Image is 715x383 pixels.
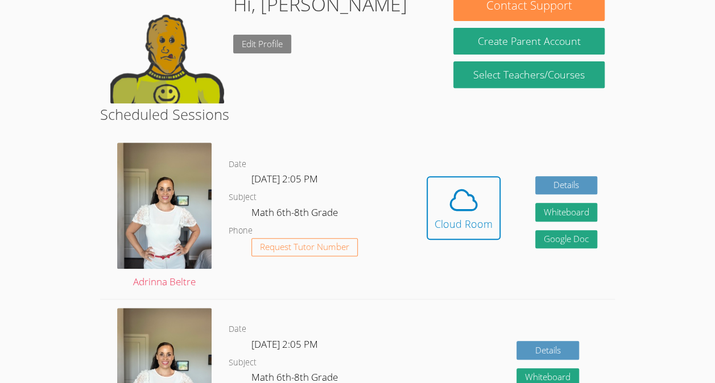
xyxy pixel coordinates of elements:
dt: Phone [229,224,253,238]
a: Adrinna Beltre [117,143,212,290]
a: Details [516,341,579,360]
a: Google Doc [535,230,598,249]
div: Cloud Room [435,216,493,232]
img: IMG_9685.jpeg [117,143,212,269]
dt: Date [229,157,246,172]
dt: Date [229,322,246,336]
span: [DATE] 2:05 PM [251,338,318,351]
a: Edit Profile [233,35,291,53]
button: Whiteboard [535,203,598,222]
dt: Subject [229,190,257,205]
button: Create Parent Account [453,28,604,55]
button: Request Tutor Number [251,238,358,257]
a: Details [535,176,598,195]
span: [DATE] 2:05 PM [251,172,318,185]
dd: Math 6th-8th Grade [251,205,340,224]
a: Select Teachers/Courses [453,61,604,88]
button: Cloud Room [427,176,501,240]
dt: Subject [229,356,257,370]
span: Request Tutor Number [260,243,349,251]
h2: Scheduled Sessions [100,103,615,125]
